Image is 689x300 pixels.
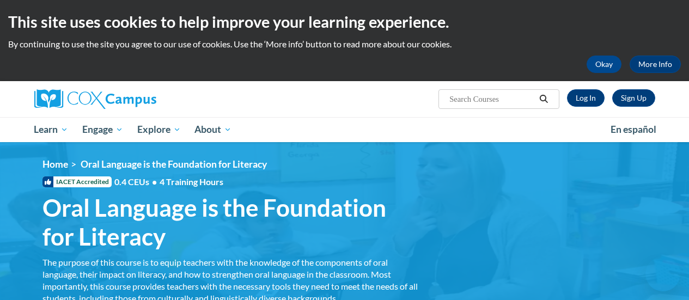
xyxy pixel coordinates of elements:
[194,123,231,136] span: About
[611,124,656,135] span: En español
[42,176,112,187] span: IACET Accredited
[81,158,267,170] span: Oral Language is the Foundation for Literacy
[26,117,663,142] div: Main menu
[8,38,681,50] p: By continuing to use the site you agree to our use of cookies. Use the ‘More info’ button to read...
[567,89,605,107] a: Log In
[42,158,68,170] a: Home
[114,176,223,188] span: 0.4 CEUs
[187,117,239,142] a: About
[535,93,552,106] button: Search
[27,117,76,142] a: Learn
[630,56,681,73] a: More Info
[152,176,157,187] span: •
[160,176,223,187] span: 4 Training Hours
[8,11,681,33] h2: This site uses cookies to help improve your learning experience.
[137,123,181,136] span: Explore
[448,93,535,106] input: Search Courses
[603,118,663,141] a: En español
[130,117,188,142] a: Explore
[612,89,655,107] a: Register
[42,193,418,251] span: Oral Language is the Foundation for Literacy
[82,123,123,136] span: Engage
[645,256,680,291] iframe: Button to launch messaging window
[587,56,621,73] button: Okay
[34,89,230,109] a: Cox Campus
[75,117,130,142] a: Engage
[34,123,68,136] span: Learn
[34,89,156,109] img: Cox Campus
